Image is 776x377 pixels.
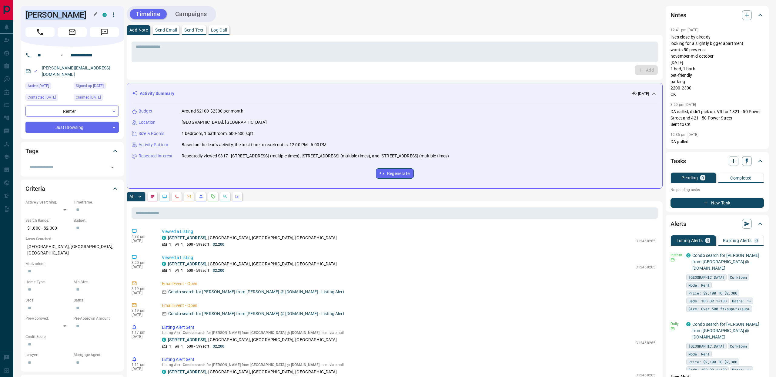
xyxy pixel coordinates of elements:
[25,242,119,258] p: [GEOGRAPHIC_DATA], [GEOGRAPHIC_DATA], [GEOGRAPHIC_DATA]
[140,90,174,97] p: Activity Summary
[182,130,253,137] p: 1 bedroom, 1 bathroom, 500-600 sqft
[182,108,243,114] p: Around $2100-$2300 per month
[139,130,165,137] p: Size & Rooms
[181,344,183,349] p: 1
[162,363,655,367] p: Listing Alert : - sent via email
[25,181,119,196] div: Criteria
[211,194,216,199] svg: Requests
[168,261,337,267] p: , [GEOGRAPHIC_DATA], [GEOGRAPHIC_DATA], [GEOGRAPHIC_DATA]
[25,352,71,358] p: Lawyer:
[235,194,240,199] svg: Agent Actions
[732,367,751,373] span: Baths: 1+
[671,321,683,327] p: Daily
[139,153,172,159] p: Repeated Interest
[168,261,206,266] a: [STREET_ADDRESS]
[139,119,156,126] p: Location
[671,34,764,98] p: lives close by already looking for a slightly bigger apartment wants 50 power st november-mid oct...
[688,306,750,312] span: Size: Over 500 ft<sup>2</sup>
[671,103,696,107] p: 3:29 pm [DATE]
[636,340,655,346] p: C12458265
[671,156,686,166] h2: Tasks
[25,82,71,91] div: Sun Oct 12 2025
[688,351,710,357] span: Mode: Rent
[692,253,759,271] a: Condo search for [PERSON_NAME] from [GEOGRAPHIC_DATA] @ [DOMAIN_NAME]
[181,268,183,273] p: 1
[671,185,764,194] p: No pending tasks
[213,242,225,247] p: $2,200
[671,133,698,137] p: 12:36 pm [DATE]
[132,261,153,265] p: 3:20 pm
[90,27,119,37] span: Message
[108,163,117,172] button: Open
[132,308,153,313] p: 3:19 pm
[671,327,675,331] svg: Email
[25,10,93,20] h1: [PERSON_NAME]
[139,142,168,148] p: Activity Pattern
[25,298,71,303] p: Beds:
[28,83,49,89] span: Active [DATE]
[74,94,119,103] div: Mon Sep 01 2025
[730,176,752,180] p: Completed
[58,52,65,59] button: Open
[132,287,153,291] p: 3:19 pm
[213,268,225,273] p: $2,200
[102,13,107,17] div: condos.ca
[182,142,326,148] p: Based on the lead's activity, the best time to reach out is: 12:00 PM - 6:00 PM
[671,217,764,231] div: Alerts
[25,218,71,223] p: Search Range:
[688,298,727,304] span: Beds: 1BD OR 1+1BD
[130,9,167,19] button: Timeline
[74,200,119,205] p: Timeframe:
[688,343,724,349] span: [GEOGRAPHIC_DATA]
[723,238,752,243] p: Building Alerts
[162,236,166,240] div: condos.ca
[671,8,764,22] div: Notes
[162,262,166,266] div: condos.ca
[25,106,119,117] div: Renter
[183,363,320,367] span: Condo search for [PERSON_NAME] from [GEOGRAPHIC_DATA] @ [DOMAIN_NAME]
[168,235,206,240] a: [STREET_ADDRESS]
[169,344,171,349] p: 1
[76,83,104,89] span: Signed up [DATE]
[638,91,649,96] p: [DATE]
[199,194,203,199] svg: Listing Alerts
[168,289,344,295] p: Condo search for [PERSON_NAME] from [PERSON_NAME] @ [DOMAIN_NAME] - Listing Alert
[174,194,179,199] svg: Calls
[58,27,87,37] span: Email
[686,253,691,258] div: condos.ca
[76,94,101,100] span: Claimed [DATE]
[755,238,758,243] p: 0
[74,279,119,285] p: Min Size:
[636,264,655,270] p: C12458265
[686,322,691,326] div: condos.ca
[671,154,764,168] div: Tasks
[162,324,655,331] p: Listing Alert Sent
[688,274,724,280] span: [GEOGRAPHIC_DATA]
[688,359,737,365] span: Price: $2,100 TO $2,300
[186,194,191,199] svg: Emails
[25,184,45,194] h2: Criteria
[681,176,698,180] p: Pending
[732,298,751,304] span: Baths: 1+
[671,252,683,258] p: Instant
[25,122,119,133] div: Just Browsing
[129,194,134,199] p: All
[181,242,183,247] p: 1
[139,108,152,114] p: Budget
[671,28,698,32] p: 12:41 pm [DATE]
[671,10,686,20] h2: Notes
[168,235,337,241] p: , [GEOGRAPHIC_DATA], [GEOGRAPHIC_DATA], [GEOGRAPHIC_DATA]
[74,82,119,91] div: Mon Sep 01 2025
[129,28,148,32] p: Add Note
[25,144,119,158] div: Tags
[182,153,449,159] p: Repeatedly viewed S317 - [STREET_ADDRESS] (multiple times), [STREET_ADDRESS] (multiple times), an...
[168,369,206,374] a: [STREET_ADDRESS]
[671,109,764,128] p: DA called, didn't pick up, VR for 1321 - 50 Power Street and 421 - 50 Power Street Sent to CK
[168,337,337,343] p: , [GEOGRAPHIC_DATA], [GEOGRAPHIC_DATA], [GEOGRAPHIC_DATA]
[182,119,267,126] p: [GEOGRAPHIC_DATA], [GEOGRAPHIC_DATA]
[183,331,320,335] span: Condo search for [PERSON_NAME] from [GEOGRAPHIC_DATA] @ [DOMAIN_NAME]
[25,94,71,103] div: Mon Sep 01 2025
[25,261,119,267] p: Motivation:
[168,311,344,317] p: Condo search for [PERSON_NAME] from [PERSON_NAME] @ [DOMAIN_NAME] - Listing Alert
[187,268,209,273] p: 500 - 599 sqft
